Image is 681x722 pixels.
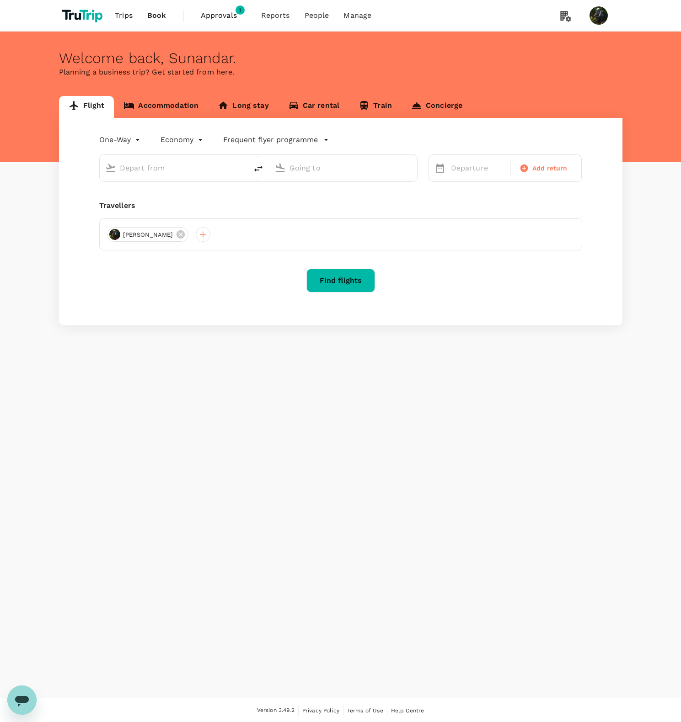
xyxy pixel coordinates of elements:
iframe: Button to launch messaging window [7,685,37,715]
div: One-Way [99,133,142,147]
span: Trips [115,10,133,21]
span: Terms of Use [347,707,383,714]
span: Book [147,10,166,21]
span: Add return [532,164,568,173]
input: Going to [290,161,398,175]
button: delete [247,158,269,180]
a: Terms of Use [347,706,383,716]
span: Reports [261,10,290,21]
div: Economy [161,133,205,147]
span: 1 [236,5,245,15]
div: Welcome back , Sunandar . [59,50,622,67]
a: Car rental [279,96,349,118]
input: Depart from [120,161,228,175]
button: Open [411,167,413,169]
img: Sunandar Sunandar [590,6,608,25]
div: [PERSON_NAME] [107,227,189,242]
img: TruTrip logo [59,5,108,26]
span: Approvals [201,10,247,21]
button: Find flights [306,269,375,292]
a: Privacy Policy [302,706,339,716]
span: [PERSON_NAME] [118,230,179,239]
span: People [305,10,329,21]
a: Concierge [402,96,472,118]
span: Help Centre [391,707,424,714]
div: Travellers [99,200,582,211]
span: Privacy Policy [302,707,339,714]
a: Help Centre [391,706,424,716]
p: Planning a business trip? Get started from here. [59,67,622,78]
a: Flight [59,96,114,118]
span: Manage [343,10,371,21]
p: Frequent flyer programme [223,134,318,145]
span: Version 3.49.2 [257,706,295,715]
a: Long stay [208,96,278,118]
a: Train [349,96,402,118]
p: Departure [451,163,505,174]
a: Accommodation [114,96,208,118]
img: avatar-66c4b87f21461.png [109,229,120,240]
button: Frequent flyer programme [223,134,329,145]
button: Open [241,167,243,169]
